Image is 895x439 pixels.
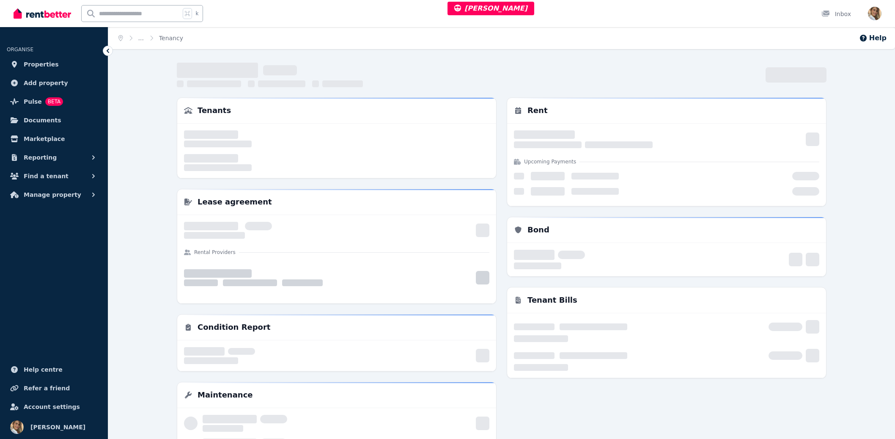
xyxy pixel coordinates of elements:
span: Add property [24,78,68,88]
img: Jodie Cartmer [868,7,881,20]
a: Account settings [7,398,101,415]
span: Pulse [24,97,42,107]
h3: Bond [527,224,549,236]
h3: Rent [527,105,548,116]
span: Documents [24,115,61,125]
img: Jodie Cartmer [10,420,24,434]
button: Help [859,33,887,43]
span: Find a tenant [24,171,69,181]
a: Marketplace [7,130,101,147]
span: Marketplace [24,134,65,144]
span: ... [138,34,144,42]
a: Add property [7,75,101,91]
span: Refer a friend [24,383,70,393]
span: Manage property [24,190,81,200]
a: Help centre [7,361,101,378]
button: Find a tenant [7,168,101,185]
span: [PERSON_NAME] [30,422,85,432]
span: k [195,10,198,17]
span: Account settings [24,402,80,412]
span: BETA [45,97,63,106]
h4: Upcoming Payments [524,158,576,165]
h3: Condition Report [198,321,270,333]
a: Tenancy [159,35,183,41]
a: Documents [7,112,101,129]
h3: Lease agreement [198,196,272,208]
span: Properties [24,59,59,69]
img: RentBetter [14,7,71,20]
a: PulseBETA [7,93,101,110]
h3: Tenants [198,105,231,116]
button: Manage property [7,186,101,203]
span: [PERSON_NAME] [454,4,527,12]
button: Reporting [7,149,101,166]
h3: Tenant Bills [527,294,577,306]
span: Help centre [24,364,63,375]
h3: Maintenance [198,389,253,401]
span: ORGANISE [7,47,33,52]
nav: Breadcrumb [108,27,193,49]
h4: Rental Providers [194,249,236,256]
a: Properties [7,56,101,73]
div: Inbox [821,10,851,18]
span: Reporting [24,152,57,163]
a: Refer a friend [7,380,101,397]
